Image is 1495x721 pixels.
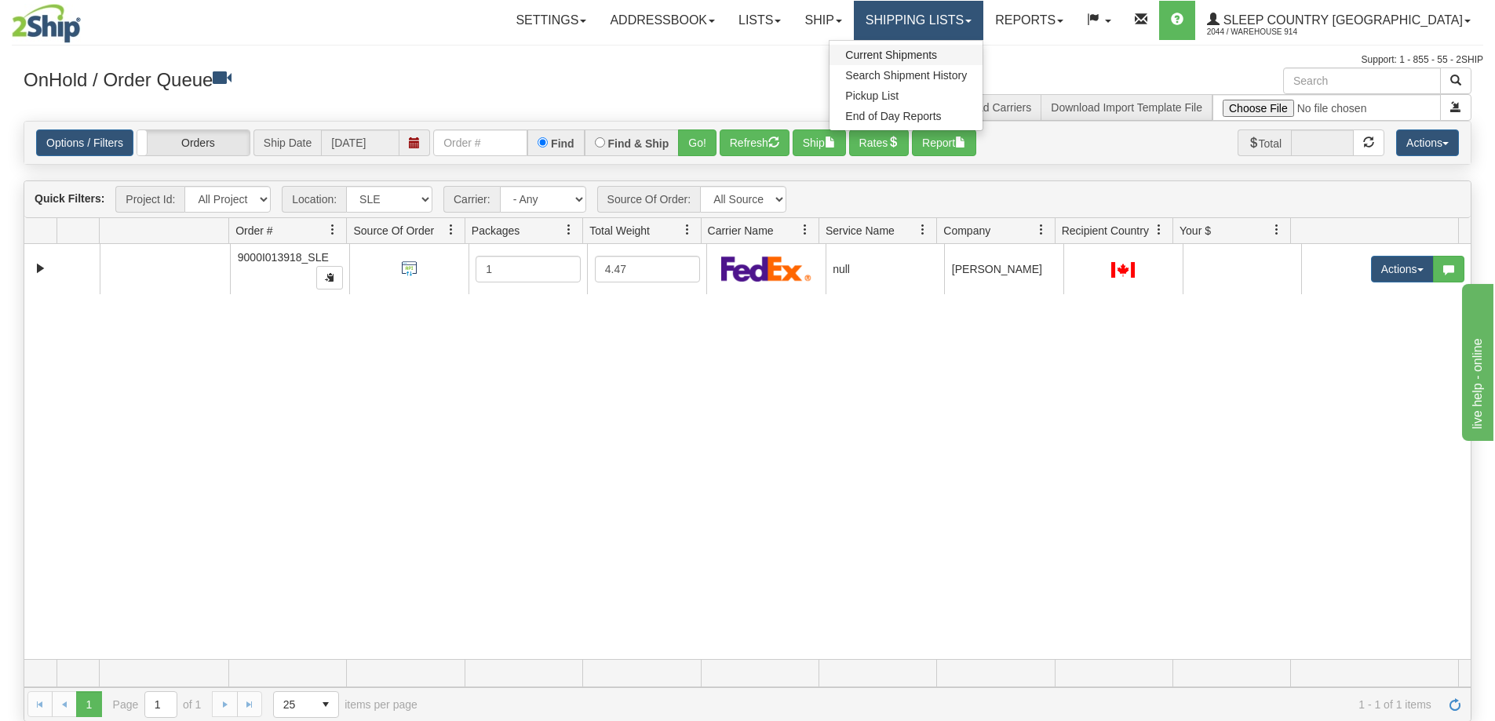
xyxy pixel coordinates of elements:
[319,217,346,243] a: Order # filter column settings
[721,256,811,282] img: FedEx Express®
[1459,280,1493,440] iframe: chat widget
[12,53,1483,67] div: Support: 1 - 855 - 55 - 2SHIP
[472,223,520,239] span: Packages
[826,244,945,294] td: null
[504,1,598,40] a: Settings
[12,9,145,28] div: live help - online
[792,217,819,243] a: Carrier Name filter column settings
[845,69,967,82] span: Search Shipment History
[235,223,272,239] span: Order #
[1212,94,1441,121] input: Import
[316,266,343,289] button: Copy to clipboard
[943,223,990,239] span: Company
[727,1,793,40] a: Lists
[1111,262,1135,278] img: CA
[1051,101,1202,114] a: Download Import Template File
[556,217,582,243] a: Packages filter column settings
[12,4,81,43] img: logo2044.jpg
[433,129,527,156] input: Order #
[443,186,500,213] span: Carrier:
[438,217,465,243] a: Source Of Order filter column settings
[597,186,701,213] span: Source Of Order:
[24,67,736,90] h3: OnHold / Order Queue
[708,223,774,239] span: Carrier Name
[1238,129,1292,156] span: Total
[238,251,329,264] span: 9000I013918_SLE
[31,259,50,279] a: Expand
[1062,223,1149,239] span: Recipient Country
[273,691,418,718] span: items per page
[983,1,1075,40] a: Reports
[273,691,339,718] span: Page sizes drop down
[76,691,101,716] span: Page 1
[910,217,936,243] a: Service Name filter column settings
[830,86,983,106] a: Pickup List
[674,217,701,243] a: Total Weight filter column settings
[845,49,937,61] span: Current Shipments
[1028,217,1055,243] a: Company filter column settings
[137,130,250,155] label: Orders
[439,698,1431,711] span: 1 - 1 of 1 items
[608,138,669,149] label: Find & Ship
[1207,24,1325,40] span: 2044 / Warehouse 914
[589,223,650,239] span: Total Weight
[793,1,853,40] a: Ship
[845,110,941,122] span: End of Day Reports
[830,65,983,86] a: Search Shipment History
[1396,129,1459,156] button: Actions
[282,186,346,213] span: Location:
[396,256,422,282] img: API
[115,186,184,213] span: Project Id:
[551,138,574,149] label: Find
[113,691,202,718] span: Page of 1
[678,129,717,156] button: Go!
[1263,217,1290,243] a: Your $ filter column settings
[1220,13,1463,27] span: Sleep Country [GEOGRAPHIC_DATA]
[830,45,983,65] a: Current Shipments
[1442,691,1468,716] a: Refresh
[826,223,895,239] span: Service Name
[36,129,133,156] a: Options / Filters
[1146,217,1172,243] a: Recipient Country filter column settings
[283,697,304,712] span: 25
[35,191,104,206] label: Quick Filters:
[845,89,899,102] span: Pickup List
[598,1,727,40] a: Addressbook
[720,129,789,156] button: Refresh
[944,244,1063,294] td: [PERSON_NAME]
[940,101,1031,114] a: Download Carriers
[1440,67,1471,94] button: Search
[313,692,338,717] span: select
[1371,256,1434,282] button: Actions
[830,106,983,126] a: End of Day Reports
[854,1,983,40] a: Shipping lists
[912,129,976,156] button: Report
[353,223,434,239] span: Source Of Order
[1195,1,1482,40] a: Sleep Country [GEOGRAPHIC_DATA] 2044 / Warehouse 914
[253,129,321,156] span: Ship Date
[1180,223,1211,239] span: Your $
[849,129,910,156] button: Rates
[793,129,846,156] button: Ship
[1283,67,1441,94] input: Search
[24,181,1471,218] div: grid toolbar
[145,692,177,717] input: Page 1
